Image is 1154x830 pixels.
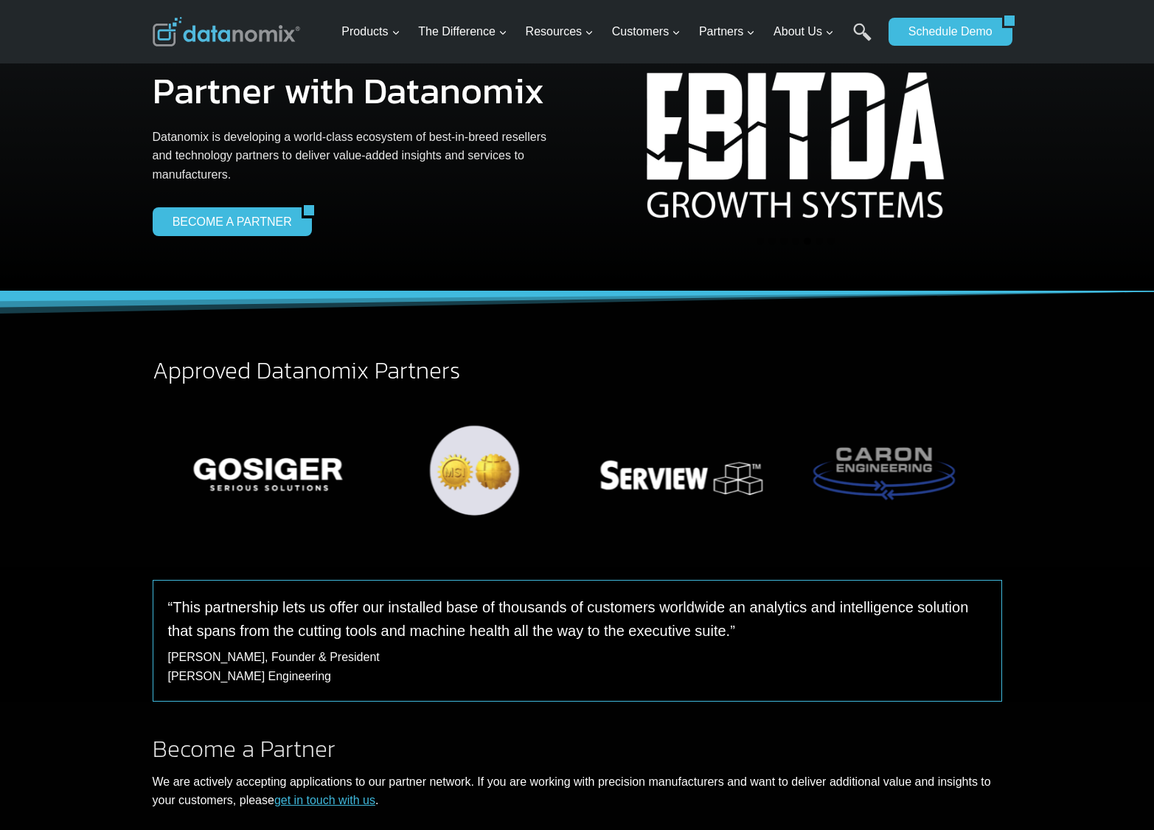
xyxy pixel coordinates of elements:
[827,238,835,245] button: Go to slide 7
[168,398,373,534] div: 10 of 12
[853,23,872,56] a: Search
[782,398,987,534] div: 1 of 12
[168,398,987,534] div: Photo Gallery Carousel
[274,794,375,806] a: get in touch with us
[395,238,462,252] span: Phone number
[612,22,681,41] span: Customers
[630,58,962,228] img: EBITDA + Datanomix
[153,737,1002,761] h2: Become a Partner
[774,22,834,41] span: About Us
[577,398,782,534] div: 12 of 12
[395,178,442,191] span: Last Name
[589,235,1002,247] ul: Select a slide to show
[153,128,566,184] p: Datanomix is developing a world-class ecosystem of best-in-breed resellers and technology partner...
[889,18,1002,46] a: Schedule Demo
[804,238,811,245] button: Go to slide 5
[418,22,507,41] span: The Difference
[395,359,452,373] span: State/Region
[395,117,431,131] span: Job Title
[168,651,380,663] span: [PERSON_NAME], Founder & President
[168,670,331,682] span: [PERSON_NAME] Engineering
[699,22,755,41] span: Partners
[792,238,799,245] button: Go to slide 4
[336,8,881,56] nav: Primary Navigation
[168,595,987,643] p: “This partnership lets us offer our installed base of thousands of customers worldwide an analyti...
[757,238,764,245] button: Go to slide 1
[372,398,577,534] div: 11 of 12
[153,207,302,235] a: BECOME A PARTNER
[782,398,987,534] img: Datanomix + Caron Engineering
[589,57,1002,229] div: 5 of 7
[768,238,776,245] button: Go to slide 2
[153,17,300,46] img: Datanomix
[780,238,788,245] button: Go to slide 3
[153,359,1002,382] h2: Approved Datanomix Partners
[526,22,594,41] span: Resources
[816,238,823,245] button: Go to slide 6
[153,72,566,109] h1: Partner with Datanomix
[341,22,400,41] span: Products
[153,772,1002,810] p: We are actively accepting applications to our partner network. If you are working with precision ...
